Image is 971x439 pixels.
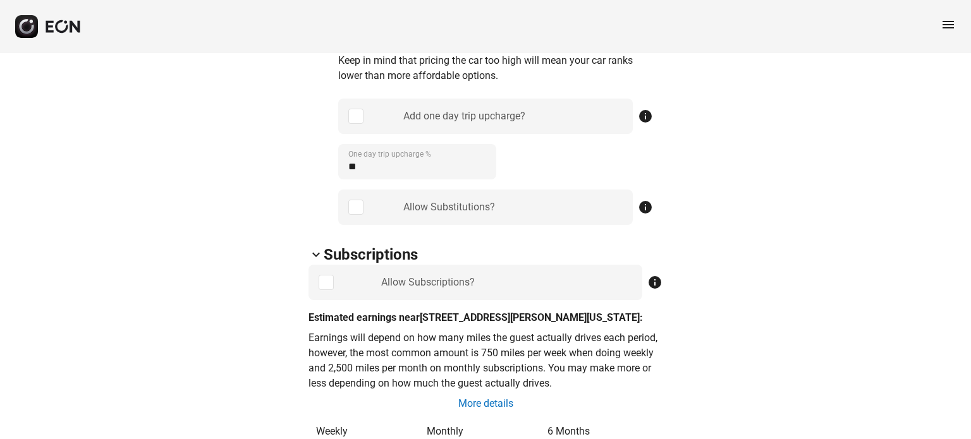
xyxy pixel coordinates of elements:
[647,275,663,290] span: info
[381,275,475,290] div: Allow Subscriptions?
[308,247,324,262] span: keyboard_arrow_down
[638,109,653,124] span: info
[403,109,525,124] div: Add one day trip upcharge?
[403,200,495,215] div: Allow Substitutions?
[324,244,418,265] h2: Subscriptions
[941,17,956,32] span: menu
[348,149,431,159] label: One day trip upcharge %
[308,310,663,325] p: Estimated earnings near [STREET_ADDRESS][PERSON_NAME][US_STATE]:
[457,396,515,411] a: More details
[338,38,653,83] p: * By default guests see lower priced cars first when choosing a car. Keep in mind that pricing th...
[308,330,663,391] p: Earnings will depend on how many miles the guest actually drives each period, however, the most c...
[638,200,653,215] span: info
